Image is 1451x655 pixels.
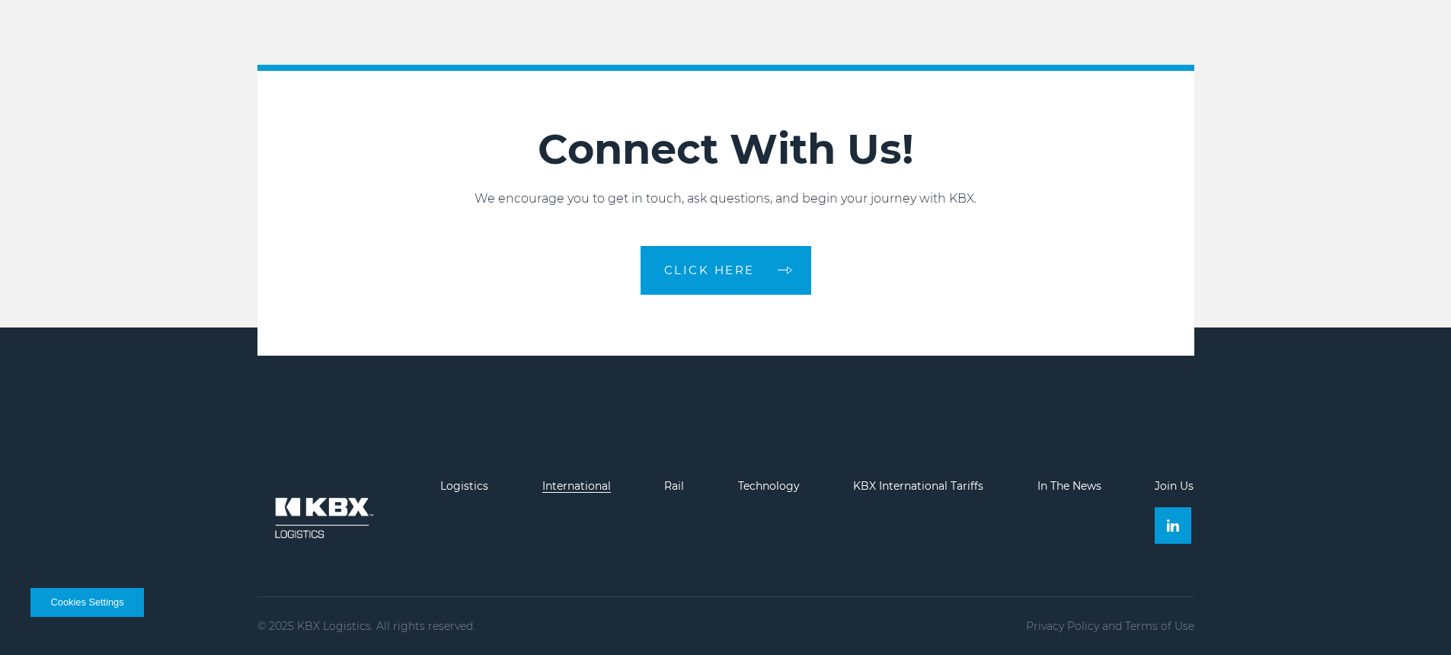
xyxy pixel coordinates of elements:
a: Terms of Use [1125,619,1194,633]
p: © 2025 KBX Logistics. All rights reserved. [257,620,475,632]
a: Privacy Policy [1026,619,1099,633]
a: Logistics [440,479,488,493]
a: Join Us [1155,479,1194,493]
span: and [1102,619,1122,633]
a: Rail [664,479,684,493]
img: kbx logo [257,480,387,556]
button: Cookies Settings [30,588,144,617]
a: Technology [738,479,800,493]
a: In The News [1037,479,1101,493]
h2: Connect With Us! [257,124,1194,174]
p: We encourage you to get in touch, ask questions, and begin your journey with KBX. [257,190,1194,208]
a: International [542,479,611,493]
img: Linkedin [1167,519,1179,532]
a: CLICK HERE arrow arrow [641,246,811,295]
span: CLICK HERE [664,264,755,276]
a: KBX International Tariffs [853,479,983,493]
